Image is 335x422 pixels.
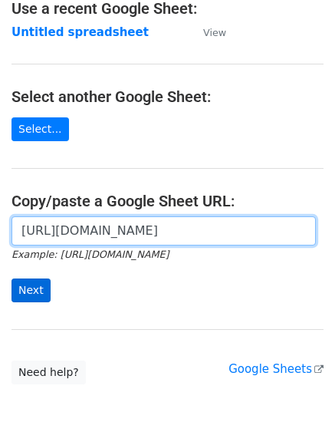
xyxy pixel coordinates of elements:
a: View [188,25,226,39]
a: Need help? [11,361,86,384]
small: View [203,27,226,38]
h4: Select another Google Sheet: [11,87,324,106]
h4: Copy/paste a Google Sheet URL: [11,192,324,210]
iframe: Chat Widget [258,348,335,422]
a: Select... [11,117,69,141]
a: Google Sheets [228,362,324,376]
input: Next [11,279,51,302]
small: Example: [URL][DOMAIN_NAME] [11,249,169,260]
input: Paste your Google Sheet URL here [11,216,316,246]
a: Untitled spreadsheet [11,25,149,39]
